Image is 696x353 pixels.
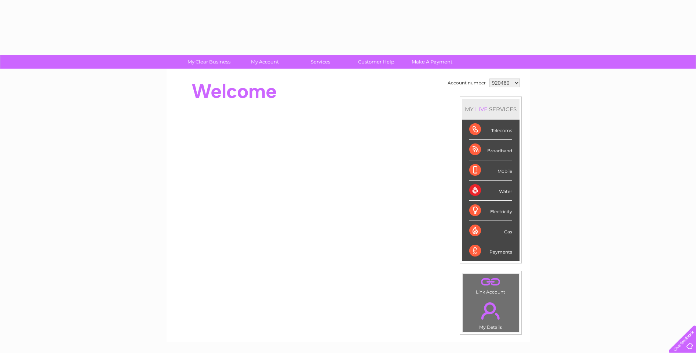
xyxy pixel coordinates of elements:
td: Link Account [462,273,519,296]
div: Payments [469,241,512,261]
td: My Details [462,296,519,332]
a: . [464,276,517,288]
a: . [464,298,517,324]
div: Telecoms [469,120,512,140]
a: Customer Help [346,55,407,69]
div: Mobile [469,160,512,181]
div: Water [469,181,512,201]
div: Electricity [469,201,512,221]
td: Account number [446,77,488,89]
div: Gas [469,221,512,241]
a: My Account [234,55,295,69]
a: Services [290,55,351,69]
div: LIVE [474,106,489,113]
div: MY SERVICES [462,99,520,120]
a: My Clear Business [179,55,239,69]
div: Broadband [469,140,512,160]
a: Make A Payment [402,55,462,69]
